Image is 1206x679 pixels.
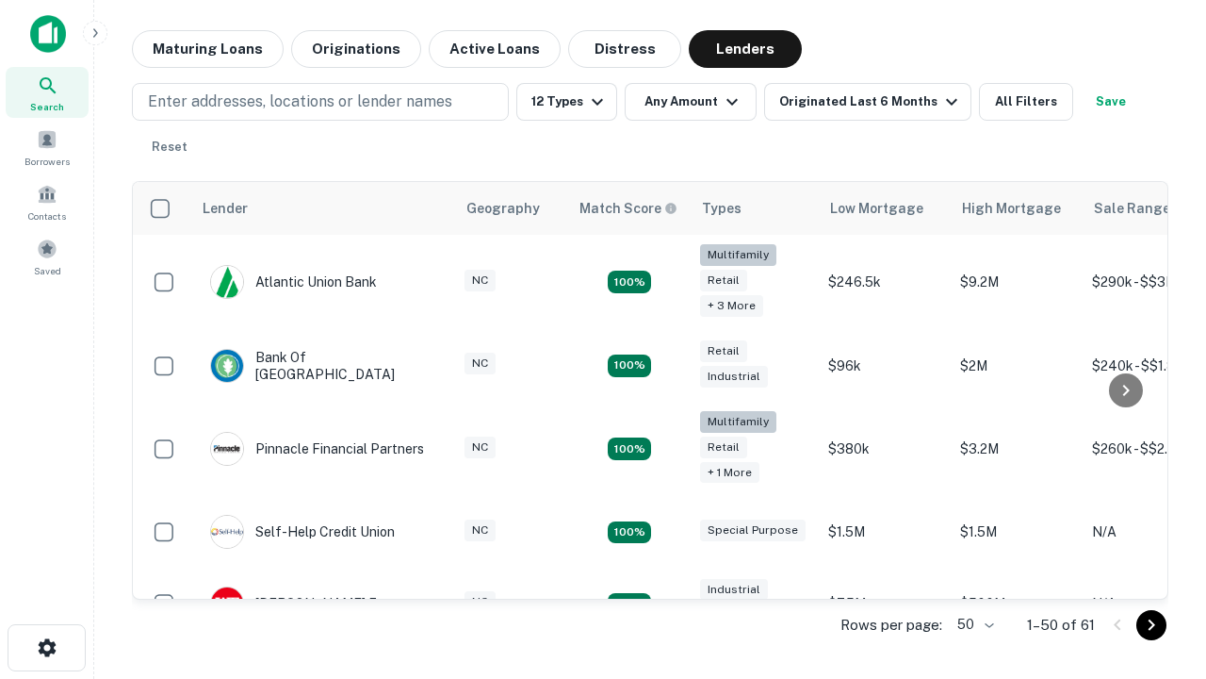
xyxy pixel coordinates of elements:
[700,244,776,266] div: Multifamily
[132,83,509,121] button: Enter addresses, locations or lender names
[464,270,496,291] div: NC
[211,516,243,548] img: picture
[700,366,768,388] div: Industrial
[6,67,89,118] a: Search
[608,271,651,293] div: Matching Properties: 10, hasApolloMatch: undefined
[819,330,951,402] td: $96k
[464,437,496,458] div: NC
[819,182,951,235] th: Low Mortgage
[210,432,424,466] div: Pinnacle Financial Partners
[700,411,776,433] div: Multifamily
[700,462,759,484] div: + 1 more
[608,522,651,544] div: Matching Properties: 11, hasApolloMatch: undefined
[979,83,1073,121] button: All Filters
[1094,197,1170,220] div: Sale Range
[579,198,677,219] div: Capitalize uses an advanced AI algorithm to match your search with the best lender. The match sco...
[700,270,747,291] div: Retail
[951,330,1083,402] td: $2M
[24,154,70,169] span: Borrowers
[568,182,691,235] th: Capitalize uses an advanced AI algorithm to match your search with the best lender. The match sco...
[951,182,1083,235] th: High Mortgage
[210,349,436,383] div: Bank Of [GEOGRAPHIC_DATA]
[608,355,651,377] div: Matching Properties: 15, hasApolloMatch: undefined
[950,611,997,638] div: 50
[702,197,742,220] div: Types
[700,437,747,458] div: Retail
[819,235,951,330] td: $246.5k
[700,520,806,541] div: Special Purpose
[819,496,951,568] td: $1.5M
[689,30,802,68] button: Lenders
[1112,468,1206,558] iframe: Chat Widget
[429,30,561,68] button: Active Loans
[30,99,64,114] span: Search
[203,197,248,220] div: Lender
[211,350,243,382] img: picture
[700,295,763,317] div: + 3 more
[464,520,496,541] div: NC
[464,353,496,374] div: NC
[830,197,923,220] div: Low Mortgage
[625,83,757,121] button: Any Amount
[6,231,89,282] a: Saved
[132,30,284,68] button: Maturing Loans
[6,122,89,173] a: Borrowers
[764,83,971,121] button: Originated Last 6 Months
[291,30,421,68] button: Originations
[819,568,951,639] td: $7.5M
[951,568,1083,639] td: $500M
[28,208,66,224] span: Contacts
[700,579,768,601] div: Industrial
[840,614,942,637] p: Rows per page:
[139,128,200,166] button: Reset
[210,515,395,549] div: Self-help Credit Union
[1136,610,1166,640] button: Go to next page
[211,266,243,298] img: picture
[962,197,1061,220] div: High Mortgage
[34,263,61,278] span: Saved
[608,593,651,616] div: Matching Properties: 14, hasApolloMatch: undefined
[1081,83,1141,121] button: Save your search to get updates of matches that match your search criteria.
[951,402,1083,497] td: $3.2M
[819,402,951,497] td: $380k
[211,433,243,465] img: picture
[210,587,405,621] div: [PERSON_NAME] Fargo
[579,198,674,219] h6: Match Score
[608,438,651,460] div: Matching Properties: 18, hasApolloMatch: undefined
[211,588,243,620] img: picture
[30,15,66,53] img: capitalize-icon.png
[210,265,377,299] div: Atlantic Union Bank
[516,83,617,121] button: 12 Types
[568,30,681,68] button: Distress
[464,591,496,613] div: NC
[779,91,963,113] div: Originated Last 6 Months
[951,235,1083,330] td: $9.2M
[1027,614,1095,637] p: 1–50 of 61
[455,182,568,235] th: Geography
[6,176,89,227] a: Contacts
[700,340,747,362] div: Retail
[951,496,1083,568] td: $1.5M
[191,182,455,235] th: Lender
[148,91,452,113] p: Enter addresses, locations or lender names
[691,182,819,235] th: Types
[466,197,540,220] div: Geography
